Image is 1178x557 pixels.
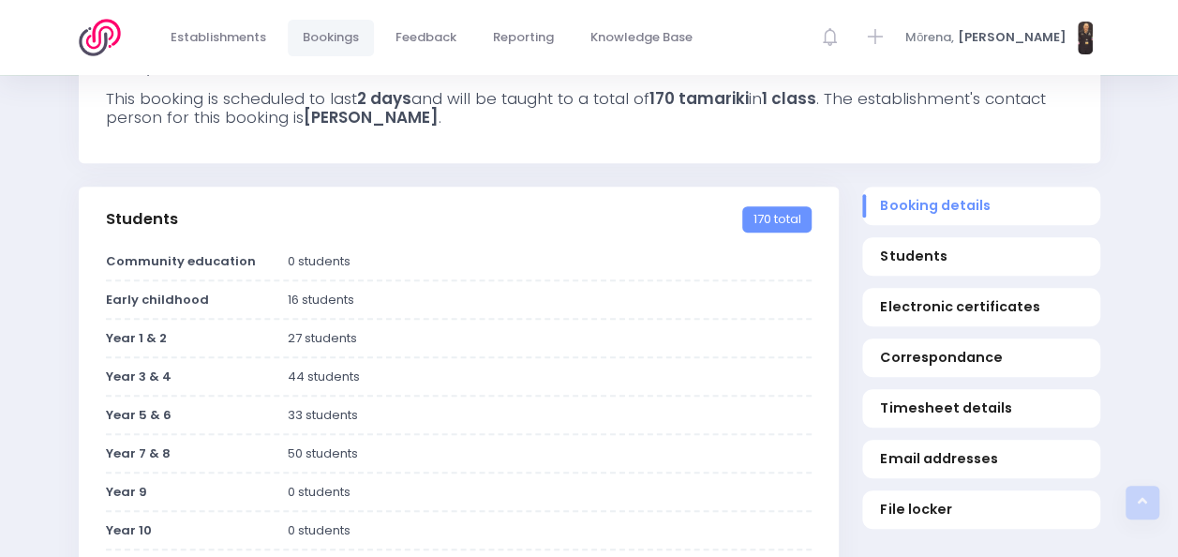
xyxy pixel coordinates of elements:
[862,490,1100,529] a: File locker
[880,399,1081,418] span: Timesheet details
[106,521,152,539] strong: Year 10
[762,87,816,110] strong: 1 class
[304,106,439,128] strong: [PERSON_NAME]
[106,444,171,462] strong: Year 7 & 8
[276,368,823,386] div: 44 students
[156,20,282,56] a: Establishments
[276,444,823,463] div: 50 students
[862,288,1100,326] a: Electronic certificates
[742,206,811,233] span: 170 total
[276,252,823,271] div: 0 students
[106,406,171,424] strong: Year 5 & 6
[957,28,1066,47] span: [PERSON_NAME]
[590,28,693,47] span: Knowledge Base
[106,329,167,347] strong: Year 1 & 2
[79,19,132,56] img: Logo
[171,28,266,47] span: Establishments
[575,20,708,56] a: Knowledge Base
[880,247,1081,266] span: Students
[880,449,1081,469] span: Email addresses
[862,187,1100,225] a: Booking details
[276,483,823,502] div: 0 students
[106,368,171,385] strong: Year 3 & 4
[276,406,823,425] div: 33 students
[880,297,1081,317] span: Electronic certificates
[880,500,1081,519] span: File locker
[649,87,749,110] strong: 170 tamariki
[380,20,472,56] a: Feedback
[880,348,1081,368] span: Correspondance
[862,237,1100,276] a: Students
[905,28,954,47] span: Mōrena,
[862,339,1100,377] a: Correspondance
[303,28,359,47] span: Bookings
[1078,22,1093,54] img: N
[276,329,823,348] div: 27 students
[478,20,570,56] a: Reporting
[862,440,1100,478] a: Email addresses
[395,28,456,47] span: Feedback
[880,196,1081,216] span: Booking details
[276,521,823,540] div: 0 students
[106,483,147,501] strong: Year 9
[106,252,256,270] strong: Community education
[106,38,1073,77] h3: The module will be taught at on by .
[106,291,209,309] strong: Early childhood
[862,389,1100,428] a: Timesheet details
[106,210,178,229] h3: Students
[288,20,375,56] a: Bookings
[106,89,1073,128] h3: This booking is scheduled to last and will be taught to a total of in . The establishment's conta...
[493,28,554,47] span: Reporting
[276,291,823,309] div: 16 students
[357,87,411,110] strong: 2 days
